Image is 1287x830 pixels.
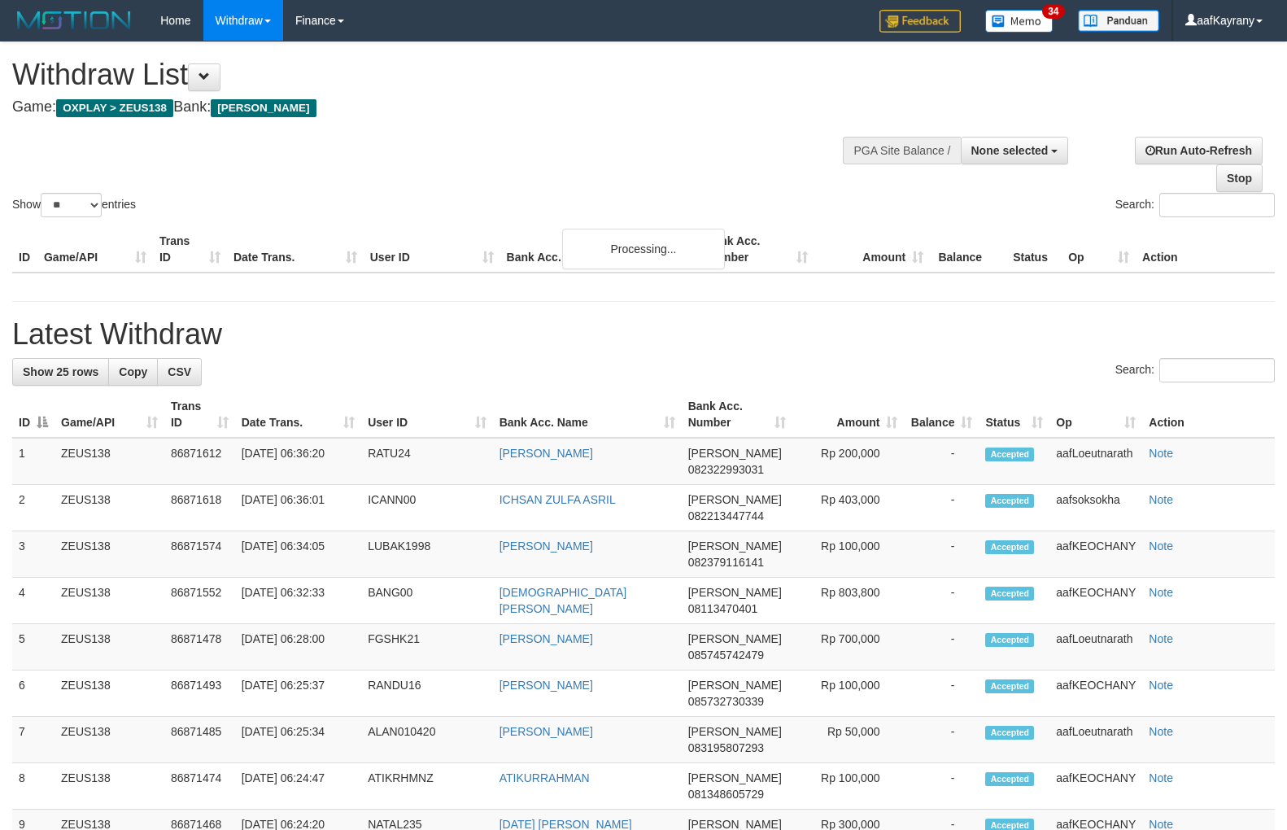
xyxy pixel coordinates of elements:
[500,447,593,460] a: [PERSON_NAME]
[164,485,235,531] td: 86871618
[361,391,492,438] th: User ID: activate to sort column ascending
[904,624,979,671] td: -
[792,391,904,438] th: Amount: activate to sort column ascending
[235,763,361,810] td: [DATE] 06:24:47
[985,10,1054,33] img: Button%20Memo.svg
[792,717,904,763] td: Rp 50,000
[227,226,364,273] th: Date Trans.
[904,531,979,578] td: -
[493,391,682,438] th: Bank Acc. Name: activate to sort column ascending
[12,391,55,438] th: ID: activate to sort column descending
[904,578,979,624] td: -
[500,725,593,738] a: [PERSON_NAME]
[55,391,164,438] th: Game/API: activate to sort column ascending
[1049,578,1142,624] td: aafKEOCHANY
[361,438,492,485] td: RATU24
[500,632,593,645] a: [PERSON_NAME]
[688,695,764,708] span: Copy 085732730339 to clipboard
[164,763,235,810] td: 86871474
[12,763,55,810] td: 8
[361,763,492,810] td: ATIKRHMNZ
[985,726,1034,740] span: Accepted
[904,763,979,810] td: -
[985,540,1034,554] span: Accepted
[164,671,235,717] td: 86871493
[361,671,492,717] td: RANDU16
[688,463,764,476] span: Copy 082322993031 to clipboard
[1049,485,1142,531] td: aafsoksokha
[1149,632,1173,645] a: Note
[1149,725,1173,738] a: Note
[361,485,492,531] td: ICANN00
[1159,193,1275,217] input: Search:
[56,99,173,117] span: OXPLAY > ZEUS138
[961,137,1069,164] button: None selected
[55,763,164,810] td: ZEUS138
[879,10,961,33] img: Feedback.jpg
[688,447,782,460] span: [PERSON_NAME]
[985,587,1034,601] span: Accepted
[562,229,725,269] div: Processing...
[985,494,1034,508] span: Accepted
[55,485,164,531] td: ZEUS138
[55,717,164,763] td: ZEUS138
[55,578,164,624] td: ZEUS138
[688,632,782,645] span: [PERSON_NAME]
[1006,226,1062,273] th: Status
[12,358,109,386] a: Show 25 rows
[157,358,202,386] a: CSV
[235,717,361,763] td: [DATE] 06:25:34
[688,493,782,506] span: [PERSON_NAME]
[792,438,904,485] td: Rp 200,000
[1078,10,1159,32] img: panduan.png
[1149,771,1173,784] a: Note
[12,671,55,717] td: 6
[985,448,1034,461] span: Accepted
[1049,763,1142,810] td: aafKEOCHANY
[1049,391,1142,438] th: Op: activate to sort column ascending
[235,438,361,485] td: [DATE] 06:36:20
[688,771,782,784] span: [PERSON_NAME]
[688,679,782,692] span: [PERSON_NAME]
[500,679,593,692] a: [PERSON_NAME]
[1149,586,1173,599] a: Note
[1149,493,1173,506] a: Note
[164,438,235,485] td: 86871612
[688,586,782,599] span: [PERSON_NAME]
[12,99,842,116] h4: Game: Bank:
[904,717,979,763] td: -
[164,531,235,578] td: 86871574
[235,391,361,438] th: Date Trans.: activate to sort column ascending
[1136,226,1275,273] th: Action
[500,539,593,553] a: [PERSON_NAME]
[1135,137,1263,164] a: Run Auto-Refresh
[37,226,153,273] th: Game/API
[814,226,930,273] th: Amount
[235,671,361,717] td: [DATE] 06:25:37
[1062,226,1136,273] th: Op
[1142,391,1275,438] th: Action
[500,493,616,506] a: ICHSAN ZULFA ASRIL
[12,438,55,485] td: 1
[12,193,136,217] label: Show entries
[1216,164,1263,192] a: Stop
[985,772,1034,786] span: Accepted
[688,741,764,754] span: Copy 083195807293 to clipboard
[164,391,235,438] th: Trans ID: activate to sort column ascending
[12,624,55,671] td: 5
[41,193,102,217] select: Showentries
[688,649,764,662] span: Copy 085745742479 to clipboard
[985,679,1034,693] span: Accepted
[792,624,904,671] td: Rp 700,000
[12,578,55,624] td: 4
[12,717,55,763] td: 7
[361,531,492,578] td: LUBAK1998
[55,624,164,671] td: ZEUS138
[108,358,158,386] a: Copy
[1049,717,1142,763] td: aafLoeutnarath
[1115,358,1275,382] label: Search:
[688,788,764,801] span: Copy 081348605729 to clipboard
[361,578,492,624] td: BANG00
[235,485,361,531] td: [DATE] 06:36:01
[792,485,904,531] td: Rp 403,000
